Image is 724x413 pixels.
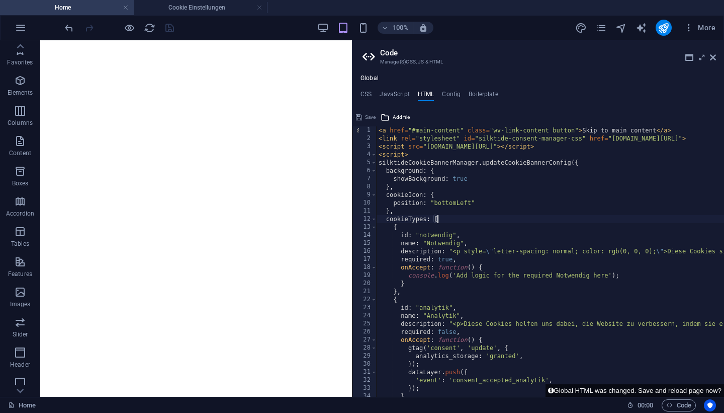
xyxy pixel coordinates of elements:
[63,22,75,34] i: Undo: Change HTML (Ctrl+Z)
[442,91,461,102] h4: Config
[353,231,377,239] div: 14
[353,215,377,223] div: 12
[636,22,648,34] button: text_generator
[10,300,31,308] p: Images
[680,20,719,36] button: More
[353,159,377,167] div: 5
[8,399,36,411] a: Click to cancel selection. Double-click to open Pages
[13,330,28,338] p: Slider
[353,360,377,368] div: 30
[638,399,653,411] span: 00 00
[353,288,377,296] div: 21
[353,175,377,183] div: 7
[615,22,627,34] button: navigator
[353,392,377,400] div: 34
[9,149,31,157] p: Content
[353,263,377,271] div: 18
[143,22,155,34] button: reload
[353,304,377,312] div: 23
[353,384,377,392] div: 33
[595,22,607,34] i: Pages (Ctrl+Alt+S)
[353,368,377,376] div: 31
[418,91,434,102] h4: HTML
[8,270,32,278] p: Features
[144,22,155,34] i: Reload page
[575,22,587,34] i: Design (Ctrl+Alt+Y)
[379,111,411,123] button: Add file
[353,207,377,215] div: 11
[380,48,716,57] h2: Code
[546,384,724,397] button: Global HTML was changed. Save and reload page now?
[353,255,377,263] div: 17
[8,89,33,97] p: Elements
[469,91,498,102] h4: Boilerplate
[575,22,587,34] button: design
[134,2,267,13] h4: Cookie Einstellungen
[656,20,672,36] button: publish
[353,143,377,151] div: 3
[662,399,696,411] button: Code
[353,344,377,352] div: 28
[6,210,34,218] p: Accordion
[353,328,377,336] div: 26
[8,119,33,127] p: Columns
[704,399,716,411] button: Usercentrics
[380,57,696,66] h3: Manage (S)CSS, JS & HTML
[63,22,75,34] button: undo
[378,22,413,34] button: 100%
[353,296,377,304] div: 22
[353,336,377,344] div: 27
[658,22,669,34] i: Publish
[627,399,654,411] h6: Session time
[353,312,377,320] div: 24
[684,23,715,33] span: More
[380,91,409,102] h4: JavaScript
[353,183,377,191] div: 8
[10,361,30,369] p: Header
[353,280,377,288] div: 20
[353,167,377,175] div: 6
[353,247,377,255] div: 16
[353,126,377,134] div: 1
[645,401,646,409] span: :
[353,151,377,159] div: 4
[12,179,29,187] p: Boxes
[353,271,377,280] div: 19
[353,134,377,143] div: 2
[353,352,377,360] div: 29
[353,239,377,247] div: 15
[7,58,33,66] p: Favorites
[353,223,377,231] div: 13
[11,240,29,248] p: Tables
[615,22,627,34] i: Navigator
[353,376,377,384] div: 32
[595,22,607,34] button: pages
[393,22,409,34] h6: 100%
[360,75,379,83] h4: Global
[360,91,372,102] h4: CSS
[666,399,691,411] span: Code
[353,320,377,328] div: 25
[353,191,377,199] div: 9
[353,199,377,207] div: 10
[393,111,410,123] span: Add file
[636,22,647,34] i: AI Writer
